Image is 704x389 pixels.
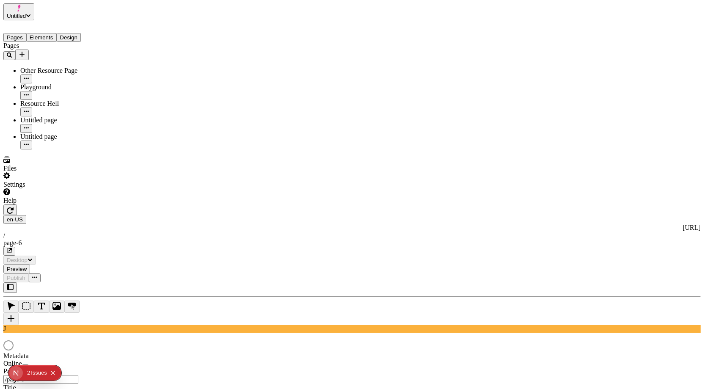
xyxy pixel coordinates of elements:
button: Image [49,301,64,313]
span: Online [3,360,22,367]
button: Desktop [3,256,36,265]
button: Text [34,301,49,313]
button: Box [19,301,34,313]
div: Untitled page [20,116,105,124]
div: / [3,232,701,239]
div: [URL] [3,224,701,232]
span: Publish [7,275,25,281]
button: Button [64,301,80,313]
span: Untitled [7,13,26,19]
span: Path [3,367,15,375]
div: Metadata [3,352,105,360]
div: Other Resource Page [20,67,105,74]
div: Untitled page [20,133,105,141]
button: Pages [3,33,26,42]
button: Preview [3,265,30,273]
span: Preview [7,266,27,272]
div: Help [3,197,105,204]
button: Publish [3,273,29,282]
span: en-US [7,216,23,223]
span: Desktop [7,257,28,263]
div: Pages [3,42,105,50]
button: Design [56,33,81,42]
button: Untitled [3,3,34,20]
div: Settings [3,181,105,188]
div: page-6 [3,239,701,247]
button: Open locale picker [3,215,26,224]
div: Files [3,165,105,172]
div: J [3,325,701,333]
div: Resource Hell [20,100,105,108]
button: Add new [15,50,29,60]
button: Elements [26,33,57,42]
div: Playground [20,83,105,91]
